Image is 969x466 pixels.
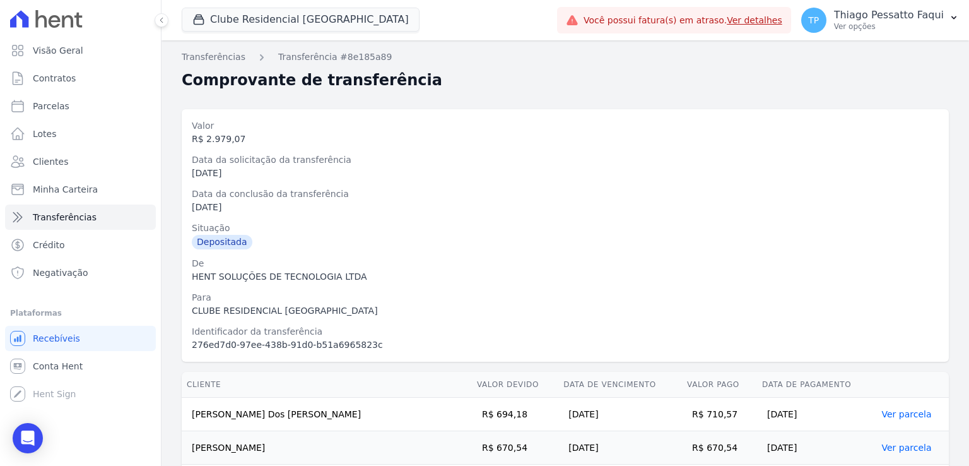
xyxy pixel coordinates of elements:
[182,372,472,398] th: Cliente
[757,431,876,465] td: [DATE]
[33,155,68,168] span: Clientes
[727,15,782,25] a: Ver detalhes
[33,239,65,251] span: Crédito
[834,21,944,32] p: Ver opções
[33,128,57,140] span: Lotes
[757,398,876,431] td: [DATE]
[5,354,156,379] a: Conta Hent
[192,325,939,338] div: Identificador da transferência
[182,398,472,431] td: [PERSON_NAME] Dos [PERSON_NAME]
[682,372,757,398] th: Valor pago
[472,398,558,431] td: R$ 694,18
[278,51,392,64] a: Transferência #8e185a89
[5,66,156,91] a: Contratos
[192,257,939,270] div: De
[192,235,252,249] div: Depositada
[5,260,156,285] a: Negativação
[5,232,156,258] a: Crédito
[33,44,83,57] span: Visão Geral
[10,306,151,321] div: Plataformas
[192,222,939,235] div: Situação
[182,51,245,64] a: Transferências
[808,16,819,25] span: TP
[33,183,98,196] span: Minha Carteira
[192,133,939,146] div: R$ 2.979,07
[33,360,83,373] span: Conta Hent
[33,332,80,345] span: Recebíveis
[757,372,876,398] th: Data de Pagamento
[33,100,69,112] span: Parcelas
[881,409,931,419] a: Ver parcela
[182,431,472,465] td: [PERSON_NAME]
[192,201,939,214] div: [DATE]
[558,431,682,465] td: [DATE]
[192,291,939,304] div: Para
[33,72,76,85] span: Contratos
[5,326,156,351] a: Recebíveis
[5,149,156,174] a: Clientes
[33,211,97,224] span: Transferências
[472,372,558,398] th: Valor devido
[5,205,156,230] a: Transferências
[192,270,939,284] div: HENT SOLUÇÕES DE TECNOLOGIA LTDA
[182,8,420,32] button: Clube Residencial [GEOGRAPHIC_DATA]
[192,119,939,133] div: Valor
[192,188,939,201] div: Data da conclusão da transferência
[834,9,944,21] p: Thiago Pessatto Faqui
[182,69,442,92] h2: Comprovante de transferência
[5,93,156,119] a: Parcelas
[182,51,949,64] nav: Breadcrumb
[5,177,156,202] a: Minha Carteira
[192,338,939,352] div: 276ed7d0-97ee-438b-91d0-b51a6965823c
[192,167,939,180] div: [DATE]
[5,121,156,146] a: Lotes
[13,423,43,453] div: Open Intercom Messenger
[682,398,757,431] td: R$ 710,57
[192,153,939,167] div: Data da solicitação da transferência
[558,398,682,431] td: [DATE]
[33,266,88,279] span: Negativação
[558,372,682,398] th: Data de Vencimento
[682,431,757,465] td: R$ 670,54
[472,431,558,465] td: R$ 670,54
[881,443,931,453] a: Ver parcela
[5,38,156,63] a: Visão Geral
[791,3,969,38] button: TP Thiago Pessatto Faqui Ver opções
[192,304,939,318] div: CLUBE RESIDENCIAL [GEOGRAPHIC_DATA]
[584,14,782,27] span: Você possui fatura(s) em atraso.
